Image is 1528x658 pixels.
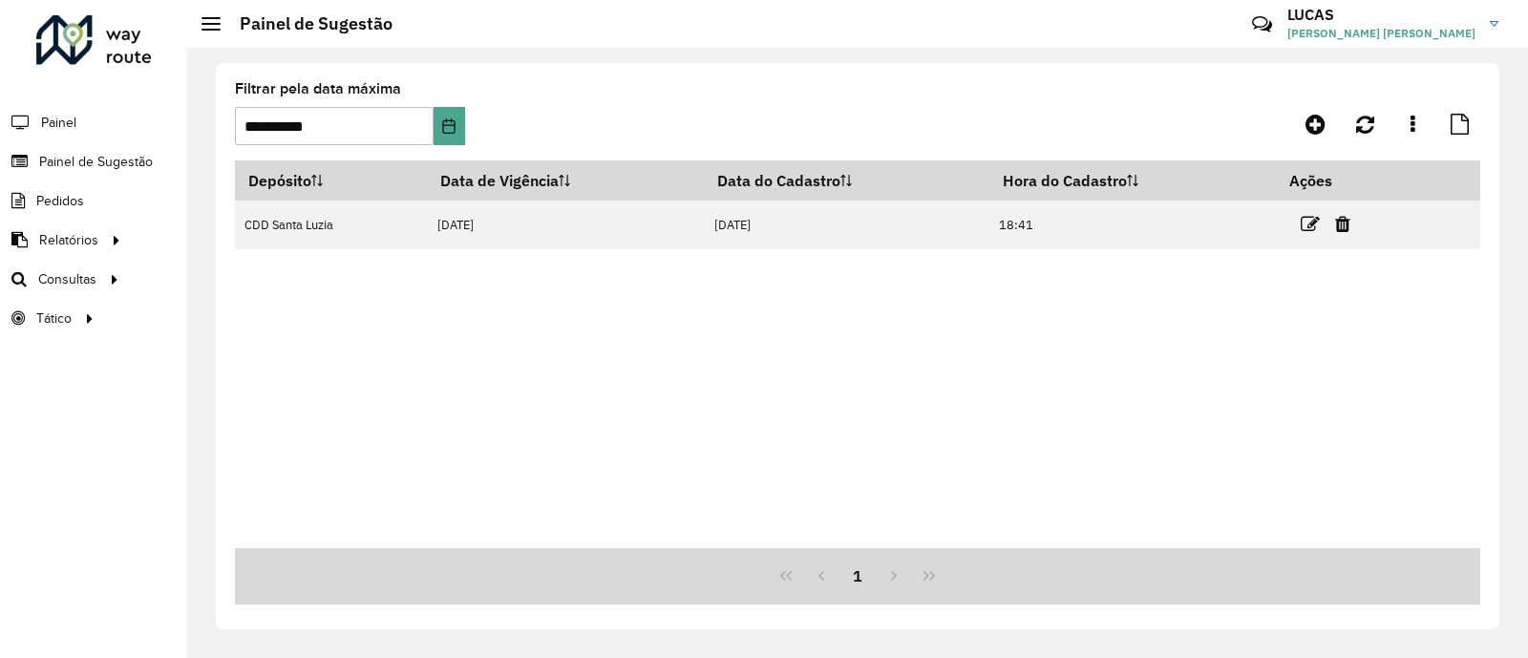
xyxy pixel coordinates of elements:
td: [DATE] [427,201,704,249]
h2: Painel de Sugestão [221,13,393,34]
td: [DATE] [704,201,989,249]
span: Painel de Sugestão [39,152,153,172]
td: CDD Santa Luzia [235,201,427,249]
span: Pedidos [36,191,84,211]
a: Excluir [1335,211,1350,237]
th: Ações [1276,160,1390,201]
td: 18:41 [989,201,1276,249]
th: Hora do Cadastro [989,160,1276,201]
a: Contato Rápido [1241,4,1283,45]
span: Relatórios [39,230,98,250]
h3: LUCAS [1287,6,1475,24]
label: Filtrar pela data máxima [235,77,401,100]
span: Tático [36,308,72,329]
button: Choose Date [434,107,464,145]
a: Editar [1301,211,1320,237]
span: [PERSON_NAME] [PERSON_NAME] [1287,25,1475,42]
span: Consultas [38,269,96,289]
th: Data de Vigência [427,160,704,201]
th: Data do Cadastro [704,160,989,201]
button: 1 [839,558,876,594]
span: Painel [41,113,76,133]
th: Depósito [235,160,427,201]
